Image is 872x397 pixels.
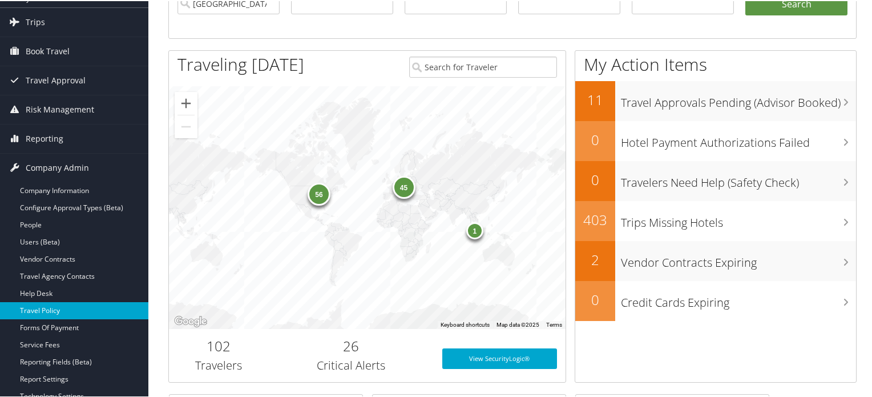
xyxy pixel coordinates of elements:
span: Reporting [26,123,63,152]
a: Terms (opens in new tab) [546,320,562,327]
h3: Vendor Contracts Expiring [621,248,856,270]
a: 0Travelers Need Help (Safety Check) [575,160,856,200]
h2: 0 [575,289,615,308]
h2: 0 [575,169,615,189]
h3: Travelers [177,356,260,372]
button: Zoom out [175,114,197,137]
button: Keyboard shortcuts [441,320,490,328]
a: Open this area in Google Maps (opens a new window) [172,313,209,328]
span: Company Admin [26,153,89,181]
div: 1 [466,221,483,238]
img: Google [172,313,209,328]
h2: 11 [575,89,615,109]
h1: My Action Items [575,51,856,75]
h3: Hotel Payment Authorizations Failed [621,128,856,150]
div: 56 [308,182,330,204]
h3: Credit Cards Expiring [621,288,856,310]
a: 403Trips Missing Hotels [575,200,856,240]
h2: 26 [277,335,425,355]
span: Book Travel [26,36,70,65]
h2: 403 [575,209,615,228]
h2: 2 [575,249,615,268]
h3: Critical Alerts [277,356,425,372]
a: 0Hotel Payment Authorizations Failed [575,120,856,160]
input: Search for Traveler [409,55,558,77]
div: 45 [392,174,415,197]
h2: 102 [177,335,260,355]
span: Map data ©2025 [496,320,539,327]
span: Risk Management [26,94,94,123]
span: Trips [26,7,45,35]
a: View SecurityLogic® [442,347,558,368]
h2: 0 [575,129,615,149]
h1: Traveling [DATE] [177,51,304,75]
a: 2Vendor Contracts Expiring [575,240,856,280]
h3: Trips Missing Hotels [621,208,856,230]
button: Zoom in [175,91,197,114]
a: 11Travel Approvals Pending (Advisor Booked) [575,80,856,120]
span: Travel Approval [26,65,86,94]
h3: Travel Approvals Pending (Advisor Booked) [621,88,856,110]
h3: Travelers Need Help (Safety Check) [621,168,856,190]
a: 0Credit Cards Expiring [575,280,856,320]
